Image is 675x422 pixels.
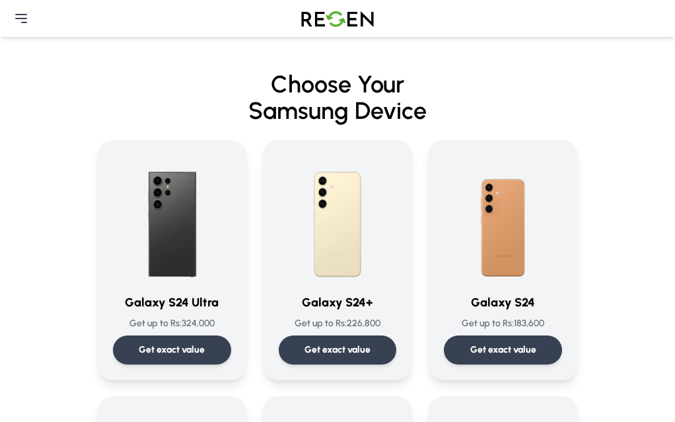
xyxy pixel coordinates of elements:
[470,343,536,357] p: Get exact value
[97,98,578,124] span: Samsung Device
[279,293,397,312] h3: Galaxy S24+
[444,156,562,283] img: Galaxy S24
[113,317,231,330] p: Get up to Rs: 324,000
[304,343,371,357] p: Get exact value
[139,343,205,357] p: Get exact value
[279,317,397,330] p: Get up to Rs: 226,800
[113,293,231,312] h3: Galaxy S24 Ultra
[444,317,562,330] p: Get up to Rs: 183,600
[279,156,397,283] img: Galaxy S24+
[271,70,405,98] span: Choose Your
[113,156,231,283] img: Galaxy S24 Ultra
[444,293,562,312] h3: Galaxy S24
